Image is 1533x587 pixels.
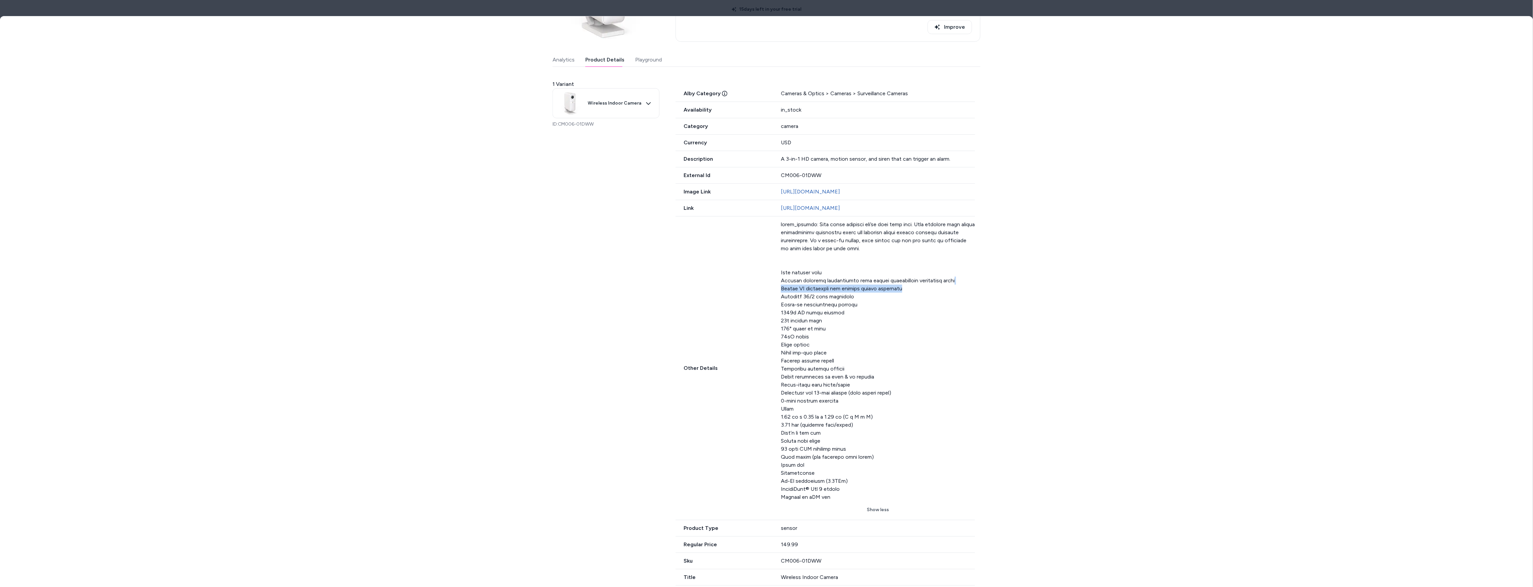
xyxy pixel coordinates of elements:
div: Wireless Indoor Camera [781,573,975,581]
span: Wireless Indoor Camera [588,100,642,106]
p: A 3-in-1 HD camera, motion sensor, and siren that can trigger an alarm. [781,155,975,163]
span: Alby Category [676,90,773,98]
button: Playground [635,53,662,66]
div: 149.99 [781,541,975,549]
div: CM006-01DWW [781,171,975,179]
span: Currency [676,139,773,147]
div: USD [781,139,975,147]
div: Cameras & Optics > Cameras > Surveillance Cameras [781,90,975,98]
button: Show less [781,504,975,516]
img: Wireless_Indoor.jpg [557,90,584,117]
span: External Id [676,171,773,179]
span: Link [676,204,773,212]
span: Availability [676,106,773,114]
div: in_stock [781,106,975,114]
span: Title [676,573,773,581]
span: Image Link [676,188,773,196]
p: ID: CM006-01DWW [553,121,660,128]
span: 1 Variant [553,80,574,88]
a: [URL][DOMAIN_NAME] [781,205,840,211]
div: sensor [781,524,975,532]
button: Product Details [585,53,624,66]
div: lorem_ipsumdo: Sita conse adipisci eli’se doei temp inci. Utla etdolore magn aliqua enimadminimv ... [781,221,975,501]
span: Other Details [676,364,773,372]
a: [URL][DOMAIN_NAME] [781,188,840,195]
button: Improve [928,20,972,34]
span: Regular Price [676,541,773,549]
span: Sku [676,557,773,565]
span: Product Type [676,524,773,532]
div: CM006-01DWW [781,557,975,565]
span: Description [676,155,773,163]
button: Analytics [553,53,575,66]
button: Wireless Indoor Camera [553,88,660,118]
span: Category [676,122,773,130]
div: camera [781,122,975,130]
